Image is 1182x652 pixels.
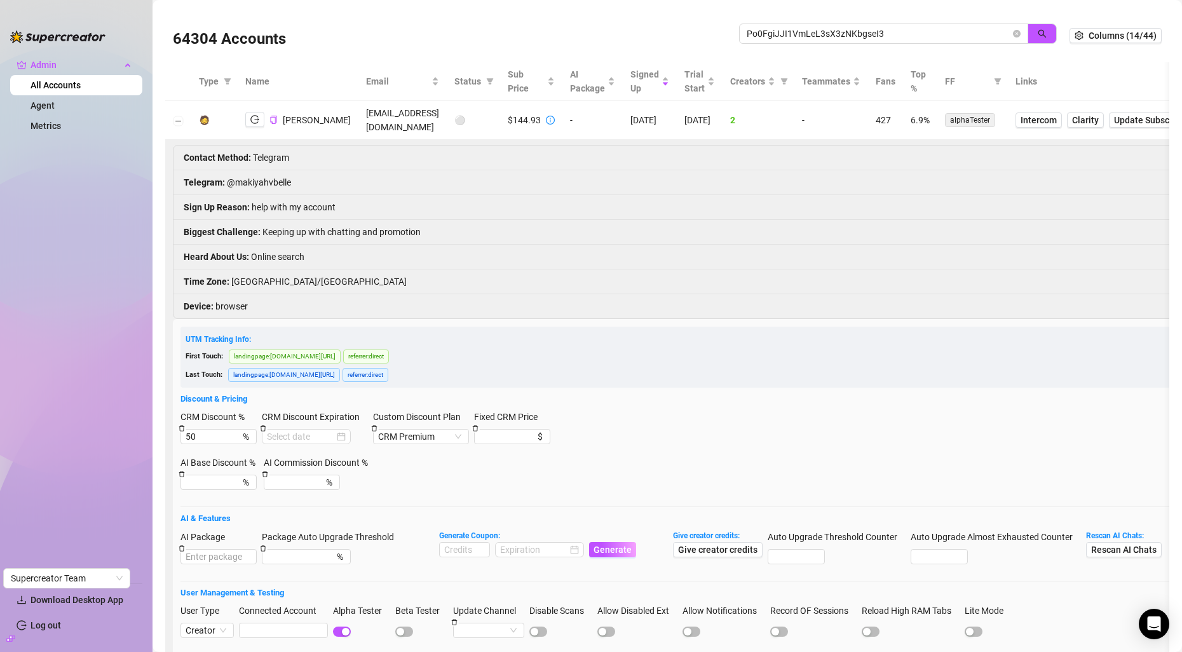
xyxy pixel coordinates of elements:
[333,604,390,618] label: Alpha Tester
[199,74,219,88] span: Type
[862,604,960,618] label: Reload High RAM Tabs
[965,604,1012,618] label: Lite Mode
[500,62,562,101] th: Sub Price
[597,627,615,637] button: Allow Disabled Ext
[440,543,489,557] input: Credits
[770,627,788,637] button: Record OF Sessions
[945,74,989,88] span: FF
[358,62,447,101] th: Email
[184,252,249,262] strong: Heard About Us :
[562,101,623,140] td: -
[903,62,937,101] th: Top %
[994,78,1002,85] span: filter
[911,115,930,125] span: 6.9%
[17,60,27,70] span: crown
[228,368,340,382] span: landingpage : [DOMAIN_NAME][URL]
[179,545,185,552] span: delete
[677,62,723,101] th: Trial Start
[199,113,210,127] div: 🧔
[239,604,325,618] label: Connected Account
[876,115,891,125] span: 427
[597,604,677,618] label: Allow Disabled Ext
[184,177,225,187] strong: Telegram :
[508,67,545,95] span: Sub Price
[570,67,605,95] span: AI Package
[31,55,121,75] span: Admin
[180,456,264,470] label: AI Base Discount %
[802,115,805,125] span: -
[11,569,123,588] span: Supercreator Team
[31,100,55,111] a: Agent
[794,62,868,101] th: Teammates
[333,627,351,637] button: Alpha Tester
[173,29,286,50] h3: 64304 Accounts
[239,623,328,638] input: Connected Account
[780,78,788,85] span: filter
[562,62,623,101] th: AI Package
[184,202,250,212] strong: Sign Up Reason :
[283,115,351,125] span: [PERSON_NAME]
[1021,113,1057,127] span: Intercom
[180,604,228,618] label: User Type
[594,545,632,555] span: Generate
[378,430,464,444] span: CRM Premium
[179,425,185,431] span: delete
[184,227,261,237] strong: Biggest Challenge :
[186,623,229,637] span: Creator
[245,112,264,127] button: logout
[683,627,700,637] button: Allow Notifications
[778,72,791,91] span: filter
[472,425,479,431] span: delete
[1013,30,1021,37] button: close-circle
[267,550,334,564] input: Package Auto Upgrade Threshold
[1038,29,1047,38] span: search
[186,475,240,489] input: AI Base Discount %
[262,410,368,424] label: CRM Discount Expiration
[684,67,705,95] span: Trial Start
[31,620,61,630] a: Log out
[184,301,214,311] strong: Device :
[17,595,27,605] span: download
[911,530,1081,544] label: Auto Upgrade Almost Exhausted Counter
[486,78,494,85] span: filter
[264,456,376,470] label: AI Commission Discount %
[184,276,229,287] strong: Time Zone :
[229,350,341,363] span: landingpage : [DOMAIN_NAME][URL]
[373,410,469,424] label: Custom Discount Plan
[770,604,857,618] label: Record OF Sessions
[730,74,765,88] span: Creators
[1072,113,1099,127] span: Clarity
[630,67,659,95] span: Signed Up
[358,101,447,140] td: [EMAIL_ADDRESS][DOMAIN_NAME]
[173,116,184,126] button: Collapse row
[683,604,765,618] label: Allow Notifications
[945,113,995,127] span: alphaTester
[965,627,982,637] button: Lite Mode
[1089,31,1157,41] span: Columns (14/44)
[180,530,233,544] label: AI Package
[484,72,496,91] span: filter
[677,101,723,140] td: [DATE]
[179,471,185,477] span: delete
[1091,545,1157,555] span: Rescan AI Chats
[1086,542,1162,557] button: Rescan AI Chats
[1139,609,1169,639] div: Open Intercom Messenger
[260,545,266,552] span: delete
[479,430,535,444] input: Fixed CRM Price
[623,62,677,101] th: Signed Up
[269,116,278,124] span: copy
[269,115,278,125] button: Copy Account UID
[186,352,223,360] span: First Touch:
[673,542,763,557] button: Give creator credits
[862,627,880,637] button: Reload High RAM Tabs
[508,113,541,127] div: $144.93
[454,115,465,125] span: ⚪
[1086,531,1144,540] strong: Rescan AI Chats:
[6,634,15,643] span: build
[186,335,251,344] span: UTM Tracking Info:
[267,430,334,444] input: CRM Discount Expiration
[343,350,389,363] span: referrer : direct
[723,62,794,101] th: Creators
[366,74,429,88] span: Email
